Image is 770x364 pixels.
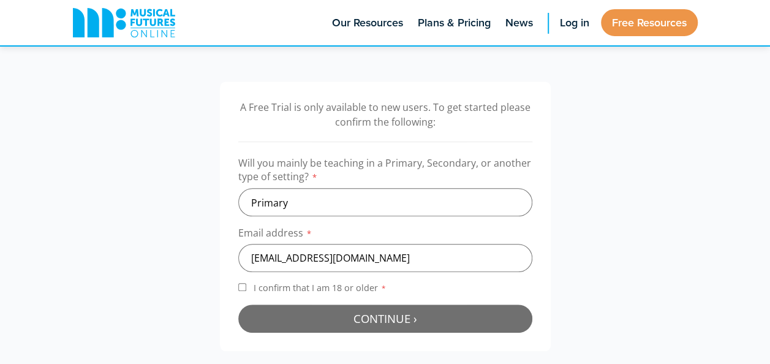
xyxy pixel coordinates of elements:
[332,15,403,31] span: Our Resources
[505,15,533,31] span: News
[238,283,246,291] input: I confirm that I am 18 or older*
[238,305,532,333] button: Continue ›
[238,156,532,188] label: Will you mainly be teaching in a Primary, Secondary, or another type of setting?
[418,15,491,31] span: Plans & Pricing
[238,226,532,244] label: Email address
[238,100,532,129] p: A Free Trial is only available to new users. To get started please confirm the following:
[251,282,389,294] span: I confirm that I am 18 or older
[560,15,589,31] span: Log in
[353,311,417,326] span: Continue ›
[601,9,698,36] a: Free Resources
